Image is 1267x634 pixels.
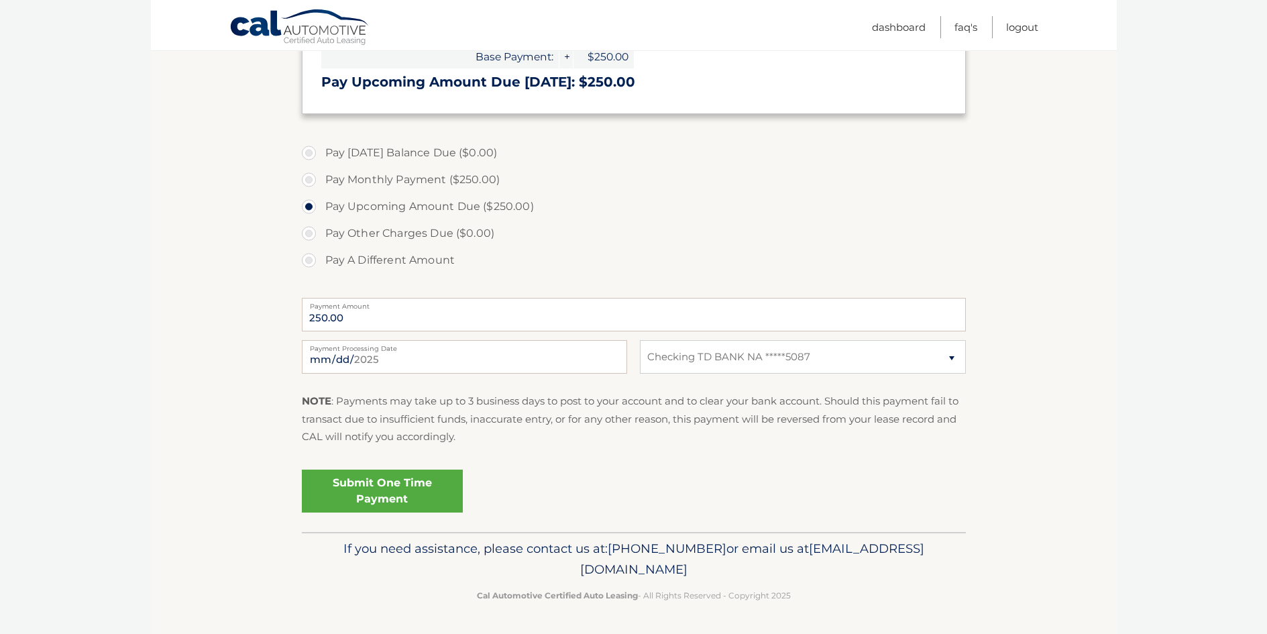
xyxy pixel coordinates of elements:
label: Payment Processing Date [302,340,627,351]
label: Pay Monthly Payment ($250.00) [302,166,966,193]
label: Pay [DATE] Balance Due ($0.00) [302,140,966,166]
label: Pay A Different Amount [302,247,966,274]
input: Payment Amount [302,298,966,331]
span: $250.00 [573,45,634,68]
h3: Pay Upcoming Amount Due [DATE]: $250.00 [321,74,946,91]
span: + [559,45,573,68]
label: Pay Upcoming Amount Due ($250.00) [302,193,966,220]
p: If you need assistance, please contact us at: or email us at [311,538,957,581]
p: : Payments may take up to 3 business days to post to your account and to clear your bank account.... [302,392,966,445]
a: Dashboard [872,16,926,38]
span: [PHONE_NUMBER] [608,541,726,556]
strong: NOTE [302,394,331,407]
label: Pay Other Charges Due ($0.00) [302,220,966,247]
a: Cal Automotive [229,9,370,48]
label: Payment Amount [302,298,966,309]
a: FAQ's [954,16,977,38]
a: Logout [1006,16,1038,38]
strong: Cal Automotive Certified Auto Leasing [477,590,638,600]
span: Base Payment: [321,45,559,68]
input: Payment Date [302,340,627,374]
a: Submit One Time Payment [302,470,463,513]
p: - All Rights Reserved - Copyright 2025 [311,588,957,602]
